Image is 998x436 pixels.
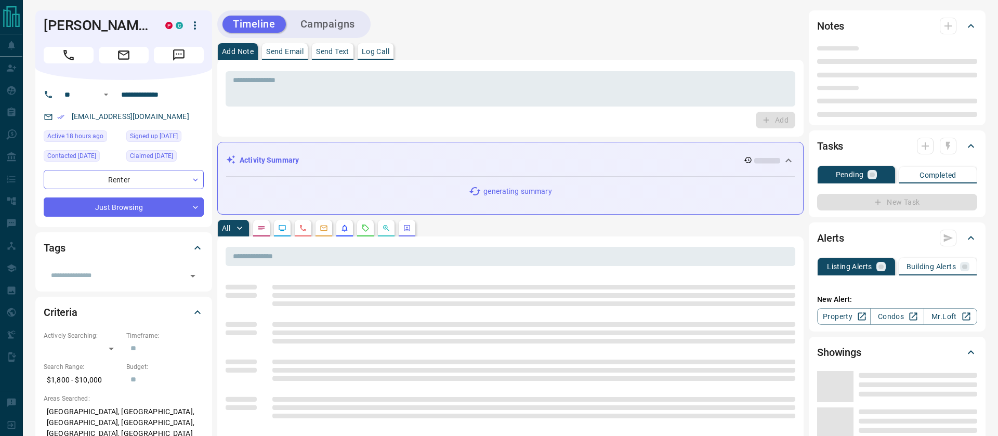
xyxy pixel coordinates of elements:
p: Send Text [316,48,349,55]
p: Timeframe: [126,331,204,340]
p: All [222,224,230,232]
div: property.ca [165,22,173,29]
div: Showings [817,340,977,365]
div: Tasks [817,134,977,158]
svg: Requests [361,224,370,232]
h1: [PERSON_NAME] [44,17,150,34]
div: Mon Sep 15 2025 [44,130,121,145]
p: Actively Searching: [44,331,121,340]
div: Renter [44,170,204,189]
h2: Showings [817,344,861,361]
p: Listing Alerts [827,263,872,270]
button: Timeline [222,16,286,33]
h2: Tasks [817,138,843,154]
span: Contacted [DATE] [47,151,96,161]
svg: Agent Actions [403,224,411,232]
span: Email [99,47,149,63]
div: Wed Nov 06 2024 [44,150,121,165]
button: Open [100,88,112,101]
div: Thu Jul 07 2022 [126,130,204,145]
span: Signed up [DATE] [130,131,178,141]
div: Criteria [44,300,204,325]
p: New Alert: [817,294,977,305]
p: Budget: [126,362,204,372]
p: generating summary [483,186,551,197]
p: Send Email [266,48,304,55]
svg: Listing Alerts [340,224,349,232]
p: Add Note [222,48,254,55]
p: Pending [836,171,864,178]
p: Building Alerts [907,263,956,270]
p: Completed [920,171,956,179]
div: Activity Summary [226,151,795,170]
svg: Lead Browsing Activity [278,224,286,232]
p: Areas Searched: [44,394,204,403]
span: Claimed [DATE] [130,151,173,161]
span: Active 18 hours ago [47,131,103,141]
div: Alerts [817,226,977,250]
svg: Emails [320,224,328,232]
svg: Email Verified [57,113,64,121]
a: Mr.Loft [924,308,977,325]
div: Notes [817,14,977,38]
svg: Opportunities [382,224,390,232]
a: Property [817,308,871,325]
div: Thu Jul 07 2022 [126,150,204,165]
p: Activity Summary [240,155,299,166]
svg: Calls [299,224,307,232]
div: Just Browsing [44,197,204,217]
a: [EMAIL_ADDRESS][DOMAIN_NAME] [72,112,189,121]
p: $1,800 - $10,000 [44,372,121,389]
svg: Notes [257,224,266,232]
span: Call [44,47,94,63]
h2: Notes [817,18,844,34]
span: Message [154,47,204,63]
p: Log Call [362,48,389,55]
h2: Tags [44,240,65,256]
div: condos.ca [176,22,183,29]
h2: Alerts [817,230,844,246]
p: Search Range: [44,362,121,372]
h2: Criteria [44,304,77,321]
div: Tags [44,235,204,260]
button: Open [186,269,200,283]
a: Condos [870,308,924,325]
button: Campaigns [290,16,365,33]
